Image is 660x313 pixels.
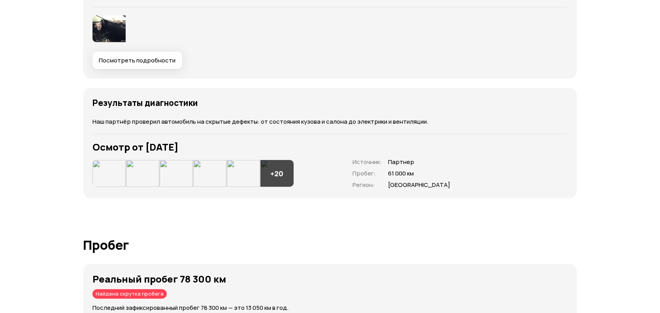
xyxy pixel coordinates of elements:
[271,169,284,178] h4: + 20
[388,170,450,178] span: 61 000 км
[83,238,577,252] h1: Пробег
[92,15,126,42] img: 2341246218.jpg
[388,181,450,189] span: [GEOGRAPHIC_DATA]
[92,304,577,312] p: Последний зафиксированный пробег 78 300 км — это 13 050 км в год.
[92,98,198,108] h4: Результаты диагностики
[353,158,382,166] span: Источник :
[92,141,568,153] h3: Осмотр от [DATE]
[353,181,375,189] span: Регион :
[92,117,568,126] p: Наш партнёр проверил автомобиль на скрытые дефекты: от состояния кузова и салона до электрики и в...
[353,169,376,177] span: Пробег :
[388,158,450,166] span: Партнер
[92,52,182,69] button: Посмотреть подробности
[92,289,167,299] div: Найдена скрутка пробега
[99,57,175,64] span: Посмотреть подробности
[92,272,226,285] strong: Реальный пробег 78 300 км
